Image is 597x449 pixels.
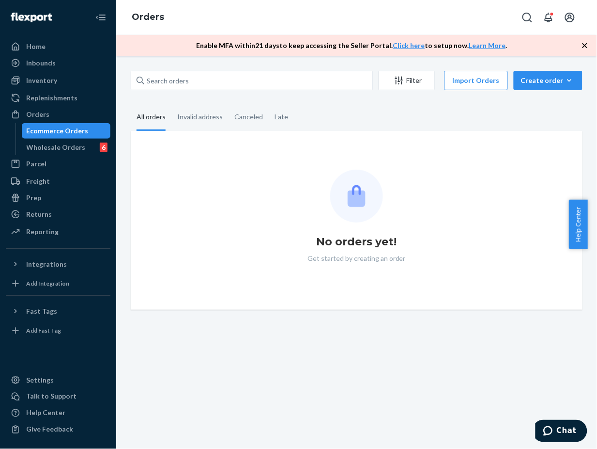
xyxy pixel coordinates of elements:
[307,254,406,263] p: Get started by creating an order
[26,58,56,68] div: Inbounds
[6,207,110,222] a: Returns
[6,304,110,319] button: Fast Tags
[6,156,110,172] a: Parcel
[539,8,558,27] button: Open notifications
[26,76,57,85] div: Inventory
[536,420,587,444] iframe: Opens a widget where you can chat to one of our agents
[560,8,580,27] button: Open account menu
[6,107,110,122] a: Orders
[26,176,50,186] div: Freight
[6,39,110,54] a: Home
[132,12,164,22] a: Orders
[6,73,110,88] a: Inventory
[6,55,110,71] a: Inbounds
[6,276,110,291] a: Add Integration
[330,170,383,223] img: Empty list
[6,224,110,240] a: Reporting
[27,126,89,136] div: Ecommerce Orders
[514,71,582,90] button: Create order
[26,193,41,203] div: Prep
[22,123,111,139] a: Ecommerce Orders
[124,3,172,32] ol: breadcrumbs
[197,41,507,50] p: Enable MFA within 21 days to keep accessing the Seller Portal. to setup now. .
[26,227,59,237] div: Reporting
[26,279,69,288] div: Add Integration
[26,159,46,169] div: Parcel
[22,140,111,155] a: Wholesale Orders6
[6,174,110,189] a: Freight
[131,71,373,90] input: Search orders
[6,190,110,206] a: Prep
[26,425,73,434] div: Give Feedback
[26,110,49,119] div: Orders
[11,13,52,22] img: Flexport logo
[26,375,54,385] div: Settings
[469,41,506,49] a: Learn More
[6,90,110,106] a: Replenishments
[26,392,77,401] div: Talk to Support
[569,200,588,249] button: Help Center
[6,422,110,437] button: Give Feedback
[137,104,166,131] div: All orders
[26,209,52,219] div: Returns
[317,234,397,250] h1: No orders yet!
[393,41,425,49] a: Click here
[91,8,110,27] button: Close Navigation
[26,93,77,103] div: Replenishments
[275,104,288,129] div: Late
[100,143,107,152] div: 6
[26,42,46,51] div: Home
[177,104,223,129] div: Invalid address
[521,76,575,85] div: Create order
[26,259,67,269] div: Integrations
[6,323,110,338] a: Add Fast Tag
[379,76,434,85] div: Filter
[27,143,86,152] div: Wholesale Orders
[6,372,110,388] a: Settings
[518,8,537,27] button: Open Search Box
[6,257,110,272] button: Integrations
[6,389,110,404] button: Talk to Support
[444,71,508,90] button: Import Orders
[379,71,435,90] button: Filter
[26,306,57,316] div: Fast Tags
[6,405,110,421] a: Help Center
[26,326,61,335] div: Add Fast Tag
[234,104,263,129] div: Canceled
[26,408,65,418] div: Help Center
